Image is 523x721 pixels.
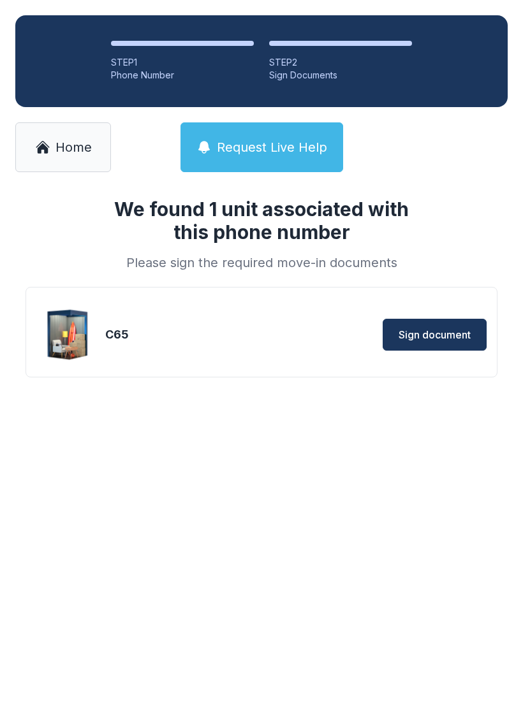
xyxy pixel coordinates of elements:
div: Phone Number [111,69,254,82]
span: Sign document [399,327,471,342]
div: C65 [105,326,258,344]
div: Please sign the required move-in documents [98,254,425,272]
span: Home [55,138,92,156]
h1: We found 1 unit associated with this phone number [98,198,425,244]
div: STEP 2 [269,56,412,69]
div: STEP 1 [111,56,254,69]
div: Sign Documents [269,69,412,82]
span: Request Live Help [217,138,327,156]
